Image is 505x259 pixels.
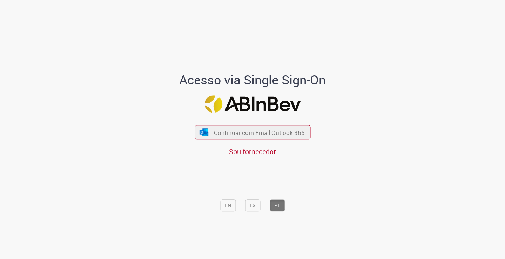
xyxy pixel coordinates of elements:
[220,199,236,211] button: EN
[199,129,209,136] img: ícone Azure/Microsoft 360
[214,128,305,136] span: Continuar com Email Outlook 365
[155,73,350,87] h1: Acesso via Single Sign-On
[204,95,301,113] img: Logo ABInBev
[245,199,260,211] button: ES
[229,147,276,156] a: Sou fornecedor
[270,199,285,211] button: PT
[195,125,310,139] button: ícone Azure/Microsoft 360 Continuar com Email Outlook 365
